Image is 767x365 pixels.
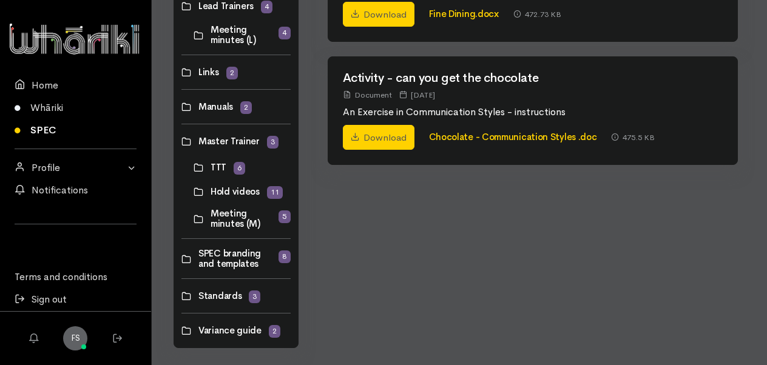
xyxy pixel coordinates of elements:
[399,89,435,101] div: [DATE]
[513,8,561,21] div: 472.73 KB
[611,131,655,144] div: 475.5 KB
[343,2,414,27] a: Download
[429,8,499,19] a: Fine Dining.docx
[63,326,87,350] a: FS
[429,131,597,142] a: Chocolate - Communication Styles .doc
[343,125,414,150] a: Download
[52,232,100,246] iframe: LinkedIn Embedded Content
[343,89,392,101] div: Document
[15,232,137,261] div: Follow us on LinkedIn
[343,105,723,119] p: An Exercise in Communication Styles - instructions
[343,72,723,85] h2: Activity - can you get the chocolate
